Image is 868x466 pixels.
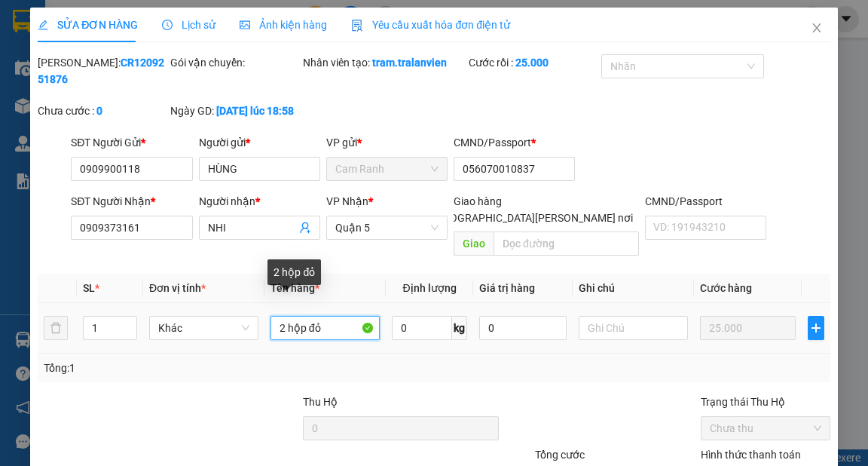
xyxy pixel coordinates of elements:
span: Cam Ranh [335,158,439,180]
span: SỬA ĐƠN HÀNG [38,19,138,31]
span: picture [240,20,250,30]
span: edit [38,20,48,30]
div: Chưa cước : [38,103,167,119]
th: Ghi chú [573,274,694,303]
input: Dọc đường [494,231,639,256]
span: Cước hàng [700,282,752,294]
input: 0 [700,316,796,340]
span: Quận 5 [335,216,439,239]
span: VP Nhận [326,195,368,207]
b: 0 [96,105,102,117]
div: Tổng: 1 [44,360,336,376]
span: Tổng cước [535,449,585,461]
span: Giá trị hàng [479,282,535,294]
div: Gói vận chuyển: [170,54,300,71]
div: SĐT Người Nhận [71,193,192,210]
div: Ngày GD: [170,103,300,119]
div: 2 hộp đỏ [267,259,321,285]
span: Chưa thu [710,417,821,440]
span: Giao hàng [454,195,502,207]
span: kg [452,316,467,340]
div: Người gửi [199,134,320,151]
input: VD: Bàn, Ghế [270,316,380,340]
button: plus [808,316,824,340]
span: [GEOGRAPHIC_DATA][PERSON_NAME] nơi [427,210,639,226]
span: clock-circle [162,20,173,30]
div: Cước rồi : [469,54,598,71]
button: Close [796,8,838,50]
span: Định lượng [402,282,456,294]
div: Nhân viên tạo: [303,54,466,71]
span: Giao [454,231,494,256]
div: CMND/Passport [454,134,575,151]
div: VP gửi [326,134,448,151]
span: Ảnh kiện hàng [240,19,327,31]
span: plus [808,322,824,334]
span: user-add [299,222,311,234]
b: 25.000 [515,57,549,69]
div: Người nhận [199,193,320,210]
span: SL [83,282,95,294]
span: Khác [158,317,249,339]
div: [PERSON_NAME]: [38,54,167,87]
span: Đơn vị tính [149,282,206,294]
div: CMND/Passport [645,193,766,210]
b: [DATE] lúc 18:58 [216,105,294,117]
input: Ghi Chú [579,316,688,340]
div: Trạng thái Thu Hộ [701,394,830,410]
span: Yêu cầu xuất hóa đơn điện tử [351,19,510,31]
span: close [811,22,823,34]
label: Hình thức thanh toán [701,449,801,461]
span: Thu Hộ [303,396,338,408]
button: delete [44,316,68,340]
span: Lịch sử [162,19,215,31]
div: SĐT Người Gửi [71,134,192,151]
img: icon [351,20,363,32]
b: tram.tralanvien [372,57,447,69]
